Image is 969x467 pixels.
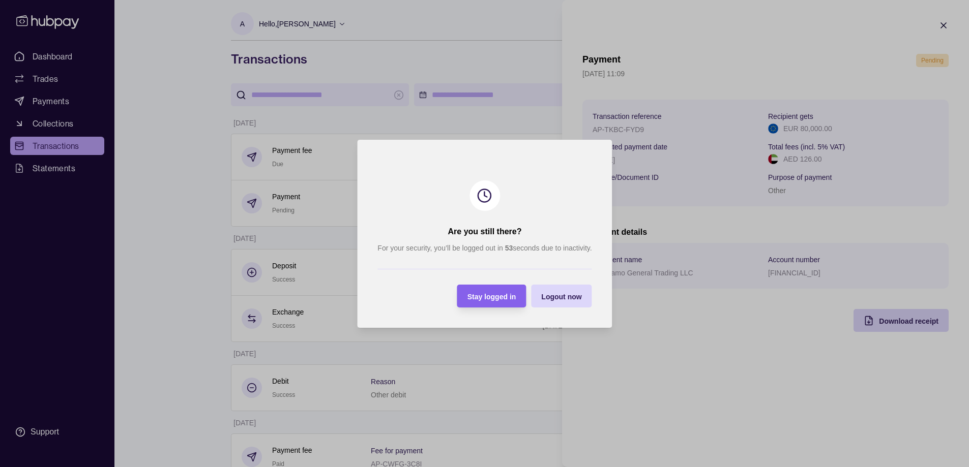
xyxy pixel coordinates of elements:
[457,285,526,307] button: Stay logged in
[448,226,521,237] h2: Are you still there?
[541,292,581,300] span: Logout now
[505,244,513,252] strong: 53
[377,242,592,254] p: For your security, you’ll be logged out in seconds due to inactivity.
[531,285,592,307] button: Logout now
[467,292,516,300] span: Stay logged in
